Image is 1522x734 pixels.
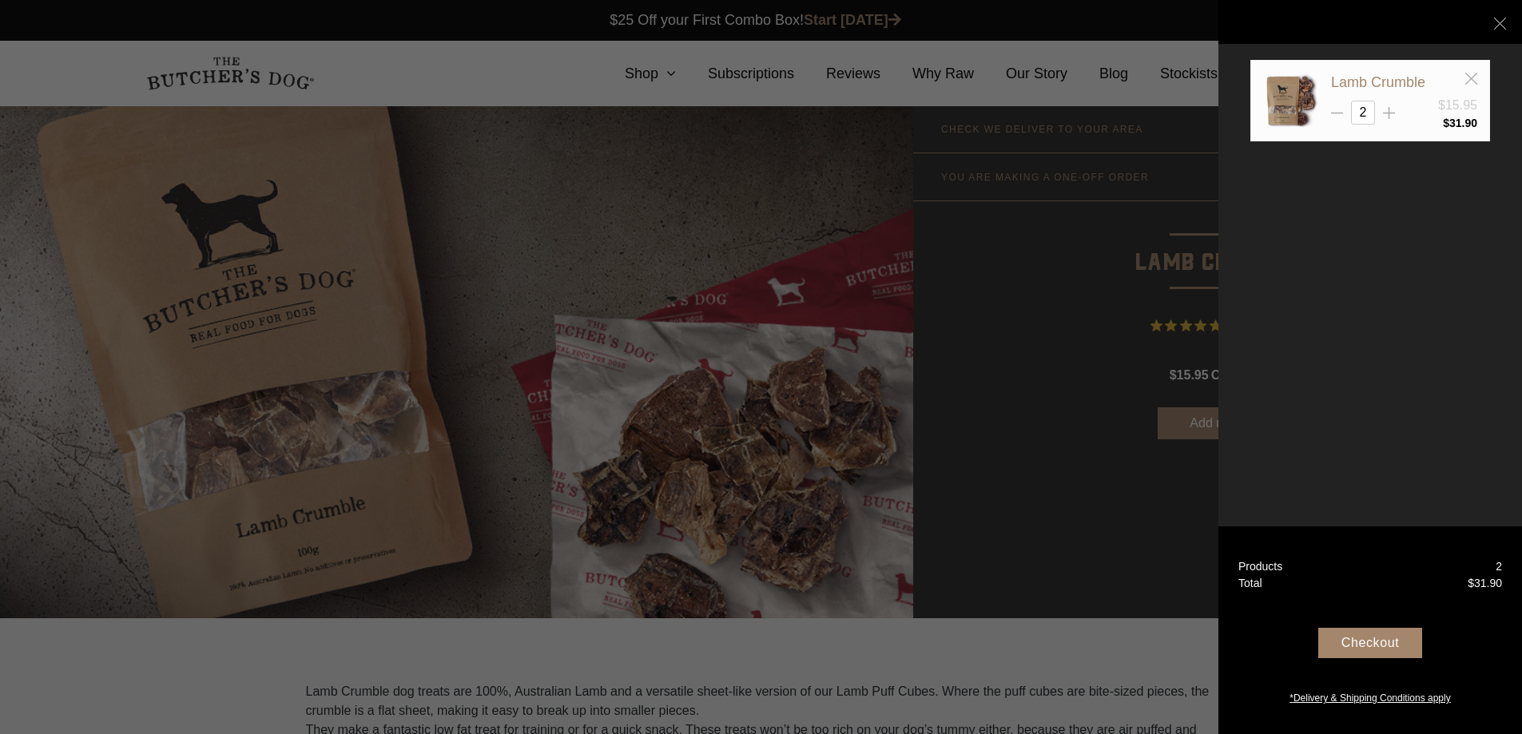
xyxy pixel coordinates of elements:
[1468,577,1474,589] span: $
[1238,575,1262,592] div: Total
[1218,526,1522,734] a: Products 2 Total $31.90 Checkout
[1468,577,1502,589] bdi: 31.90
[1238,558,1282,575] div: Products
[1263,73,1319,129] img: Lamb Crumble
[1443,117,1477,129] bdi: 31.90
[1438,96,1477,115] div: $15.95
[1443,117,1449,129] span: $
[1496,558,1502,575] div: 2
[1218,687,1522,705] a: *Delivery & Shipping Conditions apply
[1318,628,1422,658] div: Checkout
[1331,74,1425,90] a: Lamb Crumble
